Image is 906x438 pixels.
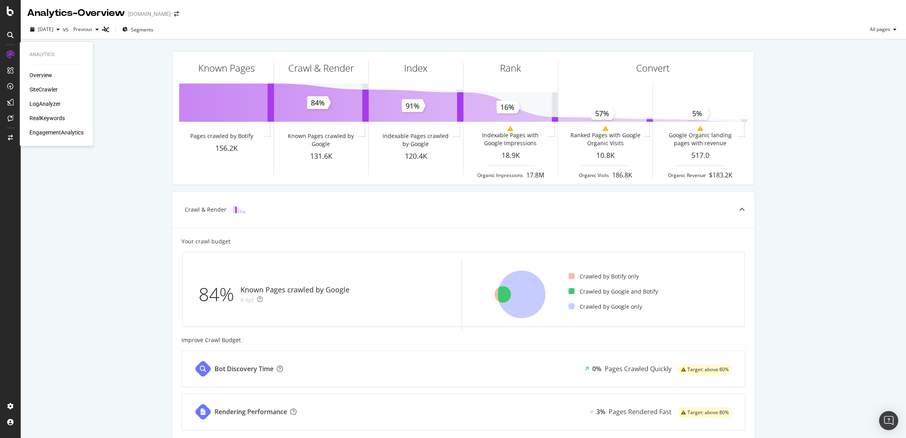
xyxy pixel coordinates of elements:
[380,132,451,148] div: Indexable Pages crawled by Google
[182,237,230,245] div: Your crawl budget
[590,411,593,413] img: Equal
[240,299,244,301] img: Equal
[38,26,53,33] span: 2025 Aug. 11th
[182,336,745,344] div: Improve Crawl Budget
[70,23,102,36] button: Previous
[185,206,226,214] div: Crawl & Render
[63,25,70,33] span: vs
[215,364,273,374] div: Bot Discovery Time
[404,61,428,75] div: Index
[240,285,350,295] div: Known Pages crawled by Google
[245,296,254,304] div: 4pt
[288,61,354,75] div: Crawl & Render
[29,71,52,79] a: Overview
[174,11,179,17] div: arrow-right-arrow-left
[179,143,273,154] div: 156.2K
[29,100,61,108] a: LogAnalyzer
[596,407,605,417] div: 3%
[131,26,153,33] span: Segments
[198,61,255,75] div: Known Pages
[29,128,84,136] a: EngagementAnalytics
[474,131,546,147] div: Indexable Pages with Google Impressions
[568,303,642,311] div: Crawled by Google only
[182,393,745,430] a: Rendering PerformanceEqual3%Pages Rendered Fastwarning label
[29,114,65,122] a: RealKeywords
[678,364,732,375] div: warning label
[215,407,287,417] div: Rendering Performance
[119,23,156,36] button: Segments
[29,51,84,58] div: Analytics
[592,364,601,374] div: 0%
[605,364,672,374] div: Pages Crawled Quickly
[128,10,171,18] div: [DOMAIN_NAME]
[29,86,58,93] a: SiteCrawler
[477,172,523,179] div: Organic Impressions
[867,23,900,36] button: All pages
[274,151,368,162] div: 131.6K
[609,407,672,417] div: Pages Rendered Fast
[687,367,729,372] span: Target: above 80%
[526,171,544,180] div: 17.8M
[369,151,463,162] div: 120.4K
[199,281,240,308] div: 84%
[687,410,729,415] span: Target: above 80%
[27,6,125,20] div: Analytics - Overview
[463,150,558,161] div: 18.9K
[70,26,92,33] span: Previous
[190,132,253,140] div: Pages crawled by Botify
[867,26,890,33] span: All pages
[27,23,63,36] button: [DATE]
[285,132,356,148] div: Known Pages crawled by Google
[182,350,745,387] a: Bot Discovery Time0%Pages Crawled Quicklywarning label
[678,407,732,418] div: warning label
[568,288,658,296] div: Crawled by Google and Botify
[500,61,521,75] div: Rank
[879,411,898,430] div: Open Intercom Messenger
[233,206,246,213] img: block-icon
[568,273,638,280] div: Crawled by Botify only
